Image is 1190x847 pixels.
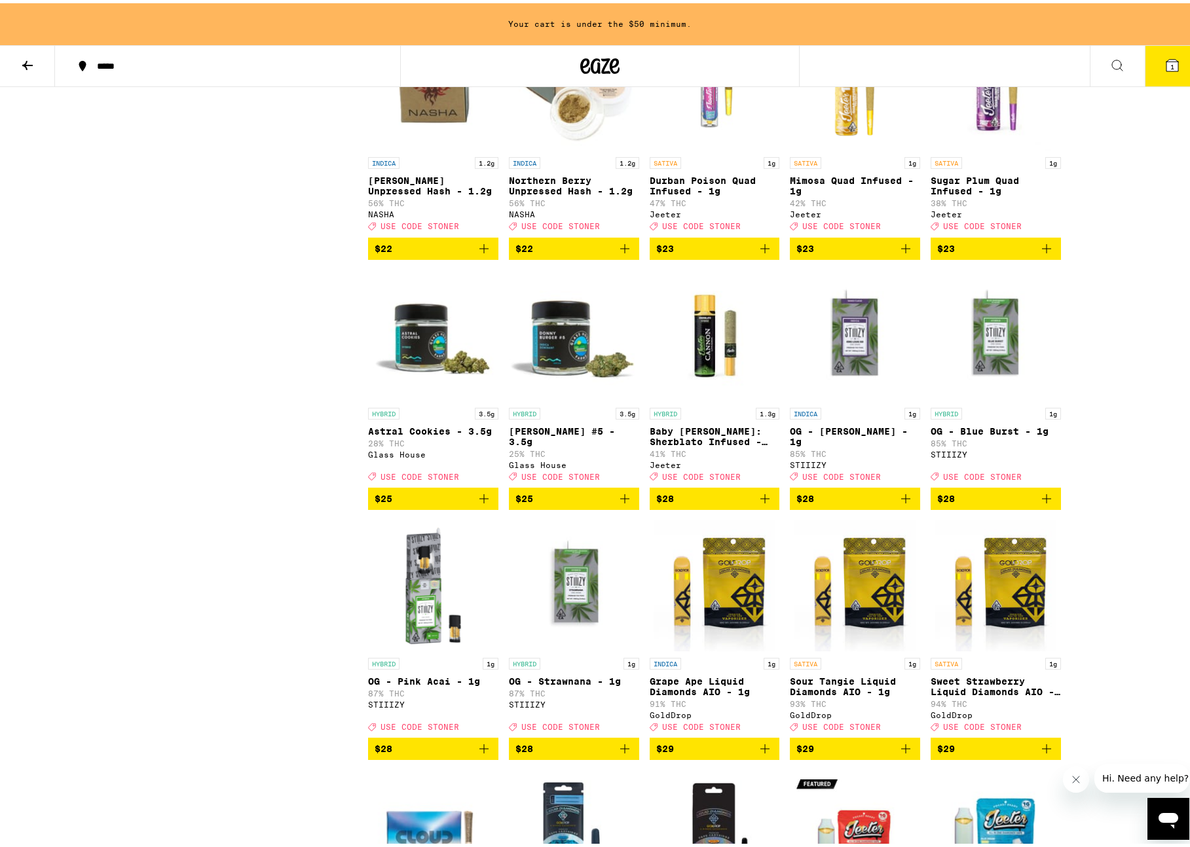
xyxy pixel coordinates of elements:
p: HYBRID [931,405,962,416]
a: Open page for Northern Berry Unpressed Hash - 1.2g from NASHA [509,16,639,234]
span: $22 [375,240,392,251]
p: Mimosa Quad Infused - 1g [790,172,920,193]
span: $28 [937,490,955,501]
span: $23 [656,240,674,251]
div: Jeeter [931,207,1061,215]
p: 1g [764,154,779,166]
p: 1g [623,655,639,666]
p: 93% THC [790,696,920,705]
a: Open page for OG - Pink Acai - 1g from STIIIZY [368,517,498,734]
div: GoldDrop [790,708,920,716]
span: $29 [796,740,814,751]
span: USE CODE STONER [802,719,881,728]
img: Jeeter - Baby Cannon: Sherblato Infused - 1.3g [650,267,780,398]
a: Open page for OG - Strawnana - 1g from STIIIZY [509,517,639,734]
p: INDICA [509,154,540,166]
p: SATIVA [931,154,962,166]
span: USE CODE STONER [521,469,600,478]
div: STIIIZY [368,697,498,706]
span: USE CODE STONER [943,719,1022,728]
div: NASHA [509,207,639,215]
span: $22 [515,240,533,251]
p: 41% THC [650,446,780,455]
div: Jeeter [650,458,780,466]
button: Add to bag [368,734,498,757]
p: HYBRID [509,655,540,666]
p: OG - [PERSON_NAME] - 1g [790,423,920,444]
p: 1g [904,405,920,416]
a: Open page for Durban Poison Quad Infused - 1g from Jeeter [650,16,780,234]
img: STIIIZY - OG - Strawnana - 1g [509,517,639,648]
a: Open page for Sweet Strawberry Liquid Diamonds AIO - 1g from GoldDrop [931,517,1061,734]
span: USE CODE STONER [802,219,881,228]
div: GoldDrop [650,708,780,716]
p: 1.2g [475,154,498,166]
span: USE CODE STONER [662,219,741,228]
p: 1g [1045,405,1061,416]
span: USE CODE STONER [521,719,600,728]
span: USE CODE STONER [381,219,459,228]
p: 87% THC [368,686,498,694]
span: 1 [1170,60,1174,67]
p: 1g [764,655,779,666]
p: Durban Poison Quad Infused - 1g [650,172,780,193]
p: 1g [904,655,920,666]
div: NASHA [368,207,498,215]
p: 94% THC [931,696,1061,705]
span: $25 [375,490,392,501]
span: $28 [515,740,533,751]
img: STIIIZY - OG - Blue Burst - 1g [931,267,1061,398]
p: HYBRID [509,405,540,416]
p: Astral Cookies - 3.5g [368,423,498,433]
p: 3.5g [475,405,498,416]
p: OG - Blue Burst - 1g [931,423,1061,433]
div: Glass House [509,458,639,466]
p: OG - Pink Acai - 1g [368,673,498,683]
p: 3.5g [616,405,639,416]
a: Open page for OG - King Louis XIII - 1g from STIIIZY [790,267,920,484]
p: 47% THC [650,196,780,204]
button: Add to bag [509,234,639,257]
p: 56% THC [509,196,639,204]
p: INDICA [790,405,821,416]
p: Northern Berry Unpressed Hash - 1.2g [509,172,639,193]
a: Open page for Baby Cannon: Sherblato Infused - 1.3g from Jeeter [650,267,780,484]
a: Open page for Sugar Plum Quad Infused - 1g from Jeeter [931,16,1061,234]
a: Open page for Grape Ape Liquid Diamonds AIO - 1g from GoldDrop [650,517,780,734]
div: STIIIZY [931,447,1061,456]
span: USE CODE STONER [662,469,741,478]
span: $29 [656,740,674,751]
p: 87% THC [509,686,639,694]
p: Sour Tangie Liquid Diamonds AIO - 1g [790,673,920,694]
p: OG - Strawnana - 1g [509,673,639,683]
div: STIIIZY [509,697,639,706]
p: HYBRID [368,405,400,416]
div: Jeeter [650,207,780,215]
span: $29 [937,740,955,751]
p: 1g [1045,655,1061,666]
p: Grape Ape Liquid Diamonds AIO - 1g [650,673,780,694]
button: Add to bag [650,234,780,257]
span: $23 [796,240,814,251]
span: USE CODE STONER [381,719,459,728]
a: Open page for Donny Burger Unpressed Hash - 1.2g from NASHA [368,16,498,234]
p: SATIVA [790,655,821,666]
button: Add to bag [509,484,639,507]
iframe: Message from company [1094,761,1189,789]
a: Open page for Sour Tangie Liquid Diamonds AIO - 1g from GoldDrop [790,517,920,734]
p: 42% THC [790,196,920,204]
span: USE CODE STONER [943,469,1022,478]
p: Baby [PERSON_NAME]: Sherblato Infused - 1.3g [650,423,780,444]
a: Open page for Mimosa Quad Infused - 1g from Jeeter [790,16,920,234]
img: Glass House - Astral Cookies - 3.5g [368,267,498,398]
button: Add to bag [790,734,920,757]
iframe: Button to launch messaging window [1147,795,1189,837]
span: $25 [515,490,533,501]
p: INDICA [650,655,681,666]
span: $23 [937,240,955,251]
p: Sweet Strawberry Liquid Diamonds AIO - 1g [931,673,1061,694]
img: GoldDrop - Sweet Strawberry Liquid Diamonds AIO - 1g [935,517,1056,648]
span: USE CODE STONER [943,219,1022,228]
p: HYBRID [650,405,681,416]
p: [PERSON_NAME] #5 - 3.5g [509,423,639,444]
